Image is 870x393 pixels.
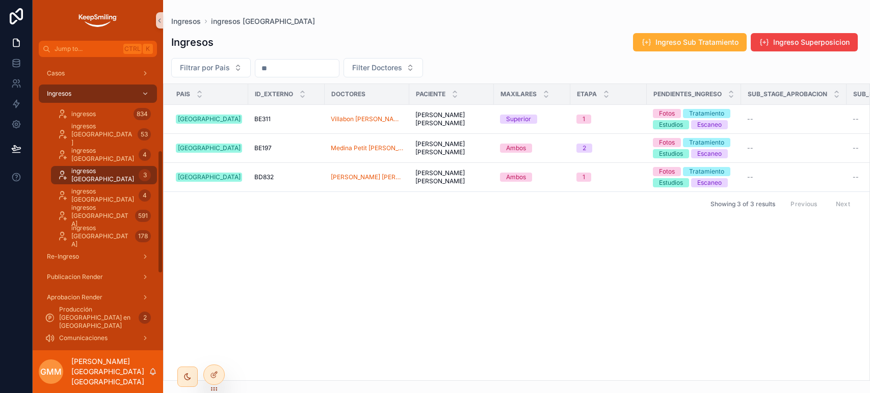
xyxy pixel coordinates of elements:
a: ingresos [GEOGRAPHIC_DATA] [211,16,315,26]
a: ingresos [GEOGRAPHIC_DATA]4 [51,186,157,205]
a: ingresos [GEOGRAPHIC_DATA]4 [51,146,157,164]
a: ingresos834 [51,105,157,123]
span: Producción [GEOGRAPHIC_DATA] en [GEOGRAPHIC_DATA] [59,305,135,330]
a: [GEOGRAPHIC_DATA] [176,144,242,153]
a: ingresos [GEOGRAPHIC_DATA]3 [51,166,157,184]
a: -- [747,173,840,181]
div: [GEOGRAPHIC_DATA] [178,115,241,124]
span: BE197 [254,144,272,152]
span: ingresos [GEOGRAPHIC_DATA] [71,147,135,163]
span: BE311 [254,115,271,123]
div: 3 [139,169,151,181]
div: Estudios [659,149,683,158]
a: BD832 [254,173,319,181]
a: 2 [576,144,641,153]
span: ingresos [71,110,96,118]
button: Select Button [171,58,251,77]
a: Ambos [500,173,564,182]
span: Ingreso Sub Tratamiento [655,37,739,47]
span: -- [853,173,859,181]
a: BE197 [254,144,319,152]
div: Tratamiento [689,109,724,118]
span: GMM [40,366,62,378]
a: [PERSON_NAME] [PERSON_NAME] [PERSON_NAME] [331,173,403,181]
a: ingresos [GEOGRAPHIC_DATA]53 [51,125,157,144]
div: Estudios [659,178,683,187]
div: 591 [135,210,151,222]
a: 1 [576,173,641,182]
a: [GEOGRAPHIC_DATA] [176,173,242,182]
img: App logo [77,12,118,29]
span: Pendientes_ingreso [653,90,722,98]
div: scrollable content [33,57,163,350]
div: 4 [139,149,151,161]
span: Casos [47,69,65,77]
div: 178 [135,230,151,242]
span: Ingresos [47,90,71,98]
span: -- [747,173,753,181]
div: 1 [583,173,585,182]
a: Medina Petit [PERSON_NAME] [331,144,403,152]
div: [GEOGRAPHIC_DATA] [178,144,241,153]
span: Sub_stage_aprobacion [748,90,827,98]
div: Tratamiento [689,167,724,176]
a: Superior [500,115,564,124]
a: Villabon [PERSON_NAME] [PERSON_NAME] [331,115,403,123]
span: -- [853,144,859,152]
span: -- [747,115,753,123]
a: FotosTratamientoEstudiosEscaneo [653,109,735,129]
a: BE311 [254,115,319,123]
div: Fotos [659,138,675,147]
a: ingresos [GEOGRAPHIC_DATA]178 [51,227,157,245]
a: Ingresos [39,85,157,103]
span: ingresos [GEOGRAPHIC_DATA] [71,224,131,248]
div: 53 [138,128,151,141]
span: Filtrar por Pais [180,63,230,73]
a: Ingresos [171,16,201,26]
button: Ingreso Sub Tratamiento [633,33,747,51]
button: Ingreso Superposicion [751,33,858,51]
span: ingresos [GEOGRAPHIC_DATA] [71,167,135,183]
div: Escaneo [697,149,722,158]
a: 1 [576,115,641,124]
div: Fotos [659,167,675,176]
a: -- [747,144,840,152]
a: [PERSON_NAME] [PERSON_NAME] [415,140,488,156]
span: Showing 3 of 3 results [710,200,775,208]
p: [PERSON_NAME][GEOGRAPHIC_DATA][GEOGRAPHIC_DATA] [71,356,149,387]
span: -- [747,144,753,152]
button: Select Button [344,58,423,77]
span: Comunicaciones [59,334,108,342]
span: Aprobacion Render [47,293,102,301]
a: ingresos [GEOGRAPHIC_DATA]591 [51,207,157,225]
a: Casos [39,64,157,82]
div: 2 [139,312,151,324]
div: 834 [134,108,151,120]
a: [GEOGRAPHIC_DATA] [176,115,242,124]
div: Escaneo [697,120,722,129]
a: [PERSON_NAME] [PERSON_NAME] [415,169,488,185]
a: -- [747,115,840,123]
a: Comunicaciones [39,329,157,347]
span: Etapa [577,90,597,98]
span: Publicacion Render [47,273,103,281]
span: Jump to... [55,45,119,53]
button: Jump to...CtrlK [39,41,157,57]
span: Paciente [416,90,445,98]
div: Fotos [659,109,675,118]
span: Maxilares [500,90,537,98]
span: Ingreso Superposicion [773,37,850,47]
span: Re-Ingreso [47,252,79,261]
span: Filter Doctores [352,63,402,73]
a: Ambos [500,144,564,153]
div: [GEOGRAPHIC_DATA] [178,173,241,182]
a: Producción [GEOGRAPHIC_DATA] en [GEOGRAPHIC_DATA]2 [39,308,157,327]
div: Estudios [659,120,683,129]
span: K [144,45,152,53]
